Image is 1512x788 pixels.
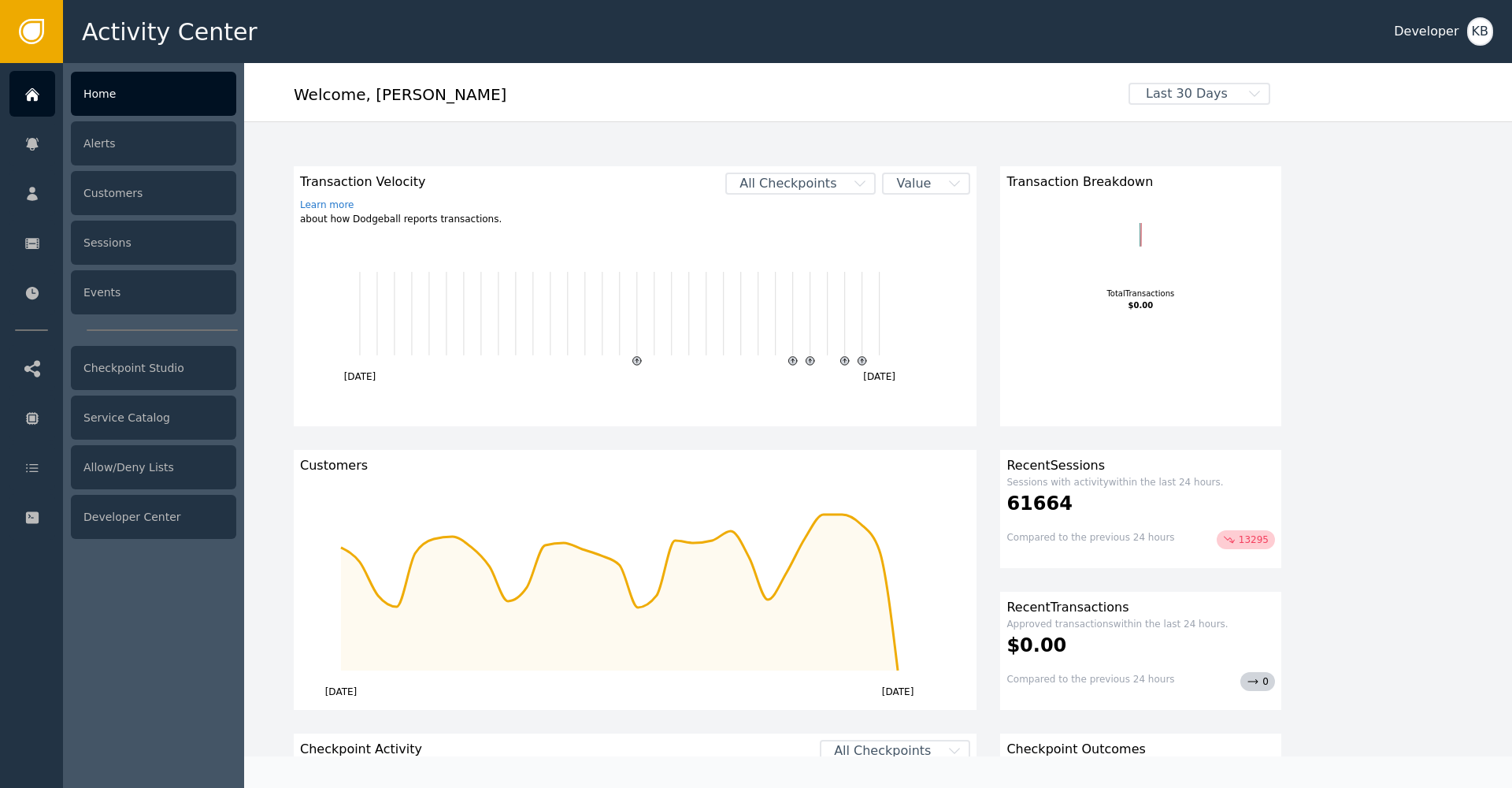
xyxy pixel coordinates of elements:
[71,495,236,539] div: Developer Center
[82,14,258,50] span: Activity Center
[1128,301,1154,310] tspan: $0.00
[9,71,236,117] a: Home
[821,742,943,760] span: All Checkpoints
[71,171,236,215] div: Customers
[71,72,236,116] div: Home
[325,686,358,697] text: [DATE]
[9,395,236,440] a: Service Catalog
[1130,84,1243,103] span: Last 30 Days
[864,371,896,382] text: [DATE]
[294,83,1117,117] div: Welcome , [PERSON_NAME]
[882,686,914,697] text: [DATE]
[9,269,236,315] a: Events
[344,371,376,382] text: [DATE]
[1006,740,1145,759] span: Checkpoint Outcomes
[71,221,236,265] div: Sessions
[1006,617,1275,631] div: Approved transactions within the last 24 hours.
[1006,631,1275,660] div: $0.00
[71,346,236,390] div: Checkpoint Studio
[1467,17,1493,46] button: KB
[9,220,236,266] a: Sessions
[727,174,849,193] span: All Checkpoints
[9,345,236,391] a: Checkpoint Studio
[9,121,236,166] a: Alerts
[300,198,502,226] div: about how Dodgeball reports transactions.
[300,456,970,475] div: Customers
[882,173,970,195] button: Value
[725,173,876,195] button: All Checkpoints
[1006,173,1153,191] span: Transaction Breakdown
[1006,672,1174,691] div: Compared to the previous 24 hours
[71,445,236,489] div: Allow/Deny Lists
[1239,532,1269,548] span: 13295
[71,270,236,314] div: Events
[1006,489,1275,518] div: 61664
[9,444,236,490] a: Allow/Deny Lists
[1006,456,1275,475] div: Recent Sessions
[9,170,236,216] a: Customers
[71,396,236,440] div: Service Catalog
[1262,674,1269,689] span: 0
[1006,598,1275,617] div: Recent Transactions
[71,121,236,165] div: Alerts
[300,173,502,191] span: Transaction Velocity
[300,198,502,212] a: Learn more
[820,740,970,762] button: All Checkpoints
[1117,83,1281,105] button: Last 30 Days
[9,494,236,540] a: Developer Center
[1394,22,1458,41] div: Developer
[1106,289,1175,298] tspan: Total Transactions
[300,740,422,759] span: Checkpoint Activity
[1006,475,1275,489] div: Sessions with activity within the last 24 hours.
[1006,530,1174,549] div: Compared to the previous 24 hours
[884,174,943,193] span: Value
